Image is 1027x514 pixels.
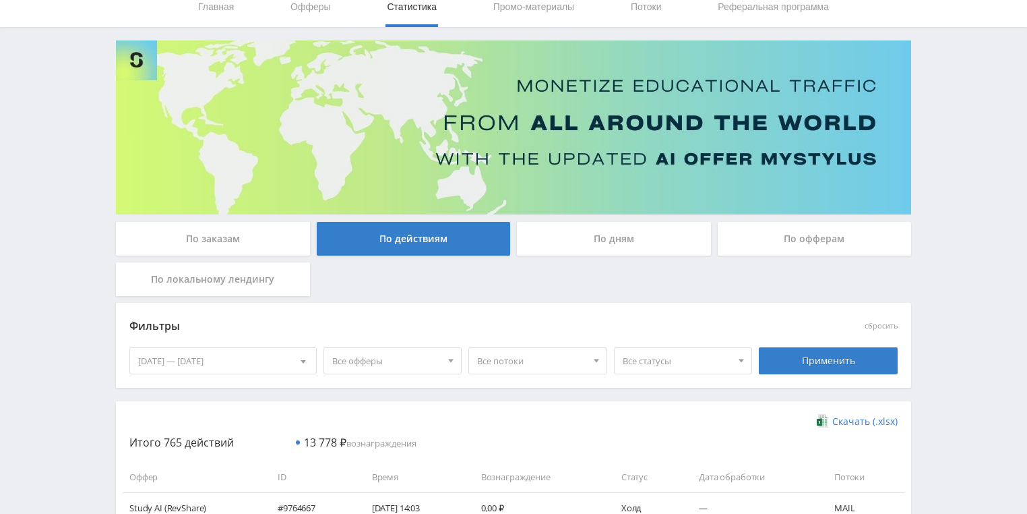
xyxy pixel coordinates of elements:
span: вознаграждения [304,437,416,449]
td: Время [359,462,468,492]
td: ID [264,462,359,492]
a: Скачать (.xlsx) [817,415,898,428]
div: По локальному лендингу [116,262,310,296]
div: Фильтры [129,316,704,337]
td: Оффер [123,462,264,492]
span: 13 778 ₽ [304,435,346,450]
span: Все потоки [477,348,586,374]
div: По офферам [718,222,912,256]
span: Скачать (.xlsx) [832,416,898,427]
span: Итого 765 действий [129,435,234,450]
td: Дата обработки [685,462,821,492]
div: По действиям [317,222,511,256]
button: сбросить [865,322,898,331]
span: Все статусы [623,348,732,374]
td: Потоки [821,462,904,492]
div: Применить [759,347,898,374]
div: [DATE] — [DATE] [130,348,316,374]
span: Все офферы [332,348,441,374]
img: Banner [116,40,911,215]
td: Статус [608,462,685,492]
div: По дням [517,222,711,256]
td: Вознаграждение [468,462,608,492]
img: xlsx [817,414,828,428]
div: По заказам [116,222,310,256]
